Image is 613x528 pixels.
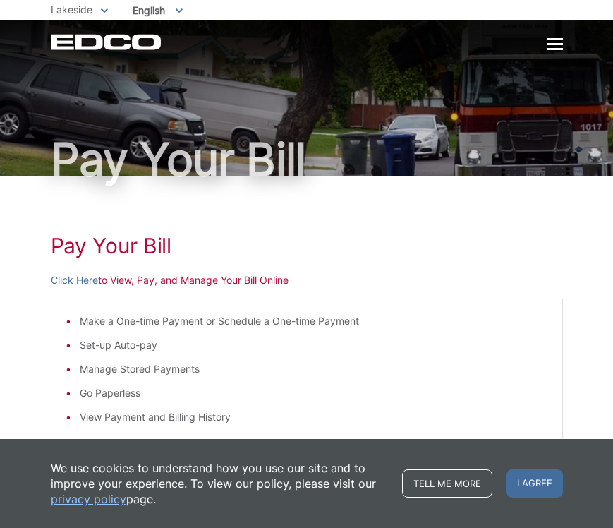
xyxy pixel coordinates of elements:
[80,409,548,425] li: View Payment and Billing History
[51,272,98,288] a: Click Here
[80,385,548,401] li: Go Paperless
[51,272,563,288] p: to View, Pay, and Manage Your Bill Online
[51,233,563,258] h1: Pay Your Bill
[51,4,92,16] span: Lakeside
[51,491,126,507] a: privacy policy
[80,361,548,377] li: Manage Stored Payments
[51,460,388,507] p: We use cookies to understand how you use our site and to improve your experience. To view our pol...
[51,34,163,50] a: EDCD logo. Return to the homepage.
[80,337,548,353] li: Set-up Auto-pay
[80,313,548,329] li: Make a One-time Payment or Schedule a One-time Payment
[51,137,563,182] h1: Pay Your Bill
[402,469,492,498] a: Tell me more
[506,469,563,498] span: I agree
